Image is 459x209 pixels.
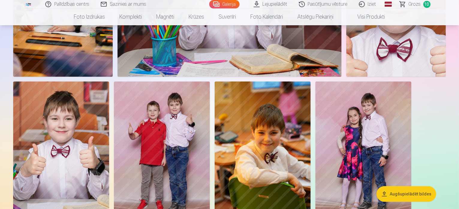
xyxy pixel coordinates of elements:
[243,8,291,25] a: Foto kalendāri
[341,8,392,25] a: Visi produkti
[112,8,149,25] a: Komplekti
[25,2,32,6] img: /fa1
[67,8,112,25] a: Foto izdrukas
[423,1,431,8] span: 10
[212,8,243,25] a: Suvenīri
[377,186,436,202] button: Augšupielādēt bildes
[291,8,341,25] a: Atslēgu piekariņi
[149,8,182,25] a: Magnēti
[182,8,212,25] a: Krūzes
[409,1,421,8] span: Grozs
